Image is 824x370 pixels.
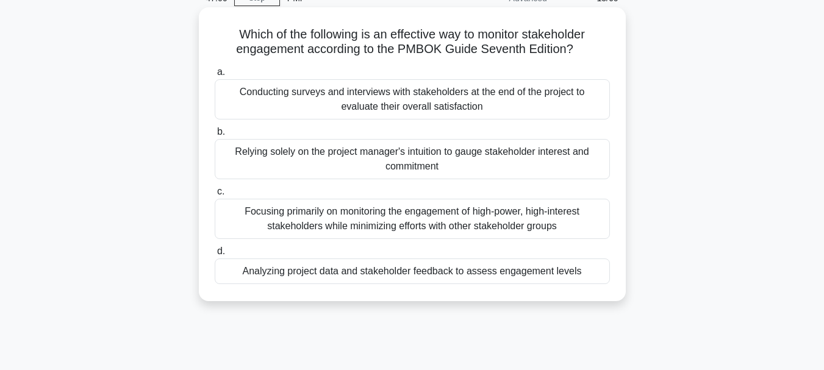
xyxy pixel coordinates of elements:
span: a. [217,66,225,77]
div: Relying solely on the project manager's intuition to gauge stakeholder interest and commitment [215,139,610,179]
span: b. [217,126,225,137]
div: Analyzing project data and stakeholder feedback to assess engagement levels [215,258,610,284]
div: Focusing primarily on monitoring the engagement of high-power, high-interest stakeholders while m... [215,199,610,239]
span: d. [217,246,225,256]
span: c. [217,186,224,196]
h5: Which of the following is an effective way to monitor stakeholder engagement according to the PMB... [213,27,611,57]
div: Conducting surveys and interviews with stakeholders at the end of the project to evaluate their o... [215,79,610,119]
